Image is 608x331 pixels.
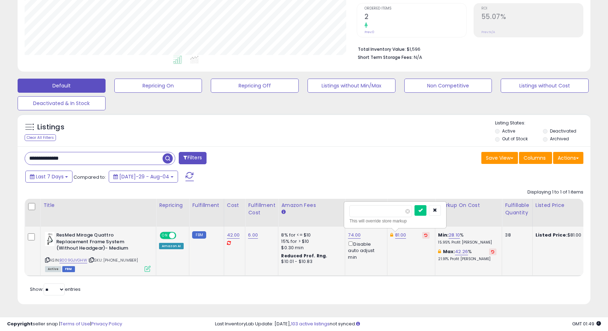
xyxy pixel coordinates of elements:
[281,209,285,215] small: Amazon Fees.
[505,232,527,238] div: 38
[502,136,528,142] label: Out of Stock
[349,217,441,225] div: This will override store markup
[438,240,496,245] p: 15.95% Profit [PERSON_NAME]
[536,232,568,238] b: Listed Price:
[45,266,61,272] span: All listings currently available for purchase on Amazon
[365,7,466,11] span: Ordered Items
[481,13,583,22] h2: 55.07%
[7,321,122,327] div: seller snap | |
[481,7,583,11] span: ROI
[60,320,90,327] a: Terms of Use
[550,128,576,134] label: Deactivated
[281,253,327,259] b: Reduced Prof. Rng.
[45,232,55,246] img: 31SnIRmeulL._SL40_.jpg
[18,96,106,110] button: Deactivated & In Stock
[43,202,153,209] div: Title
[358,54,413,60] b: Short Term Storage Fees:
[404,79,492,93] button: Non Competitive
[358,46,406,52] b: Total Inventory Value:
[192,231,206,239] small: FBM
[281,232,340,238] div: 8% for <= $10
[443,248,455,255] b: Max:
[455,248,468,255] a: 42.26
[45,232,151,271] div: ASIN:
[25,134,56,141] div: Clear All Filters
[30,286,81,293] span: Show: entries
[536,202,596,209] div: Listed Price
[438,257,496,262] p: 21.91% Profit [PERSON_NAME]
[550,136,569,142] label: Archived
[159,243,184,249] div: Amazon AI
[192,202,221,209] div: Fulfillment
[414,54,422,61] span: N/A
[281,245,340,251] div: $0.30 min
[211,79,299,93] button: Repricing Off
[62,266,75,272] span: FBM
[291,320,330,327] a: 103 active listings
[481,30,495,34] small: Prev: N/A
[502,128,515,134] label: Active
[227,202,242,209] div: Cost
[91,320,122,327] a: Privacy Policy
[74,174,106,180] span: Compared to:
[505,202,529,216] div: Fulfillable Quantity
[572,320,601,327] span: 2025-08-12 01:49 GMT
[365,30,374,34] small: Prev: 0
[175,233,186,239] span: OFF
[179,152,206,164] button: Filters
[438,249,496,262] div: %
[248,232,258,239] a: 6.00
[495,120,590,127] p: Listing States:
[553,152,583,164] button: Actions
[348,232,361,239] a: 74.00
[88,257,138,263] span: | SKU: [PHONE_NUMBER]
[348,240,382,260] div: Disable auto adjust min
[56,232,142,253] b: ResMed Mirage Quattro Replacement Frame System (Without Headgear)- Medium
[159,202,186,209] div: Repricing
[281,259,340,265] div: $10.01 - $10.83
[119,173,169,180] span: [DATE]-29 - Aug-04
[449,232,460,239] a: 28.10
[308,79,395,93] button: Listings without Min/Max
[114,79,202,93] button: Repricing On
[519,152,552,164] button: Columns
[37,122,64,132] h5: Listings
[438,232,449,238] b: Min:
[109,171,178,183] button: [DATE]-29 - Aug-04
[281,238,340,245] div: 15% for > $10
[365,13,466,22] h2: 2
[524,154,546,161] span: Columns
[25,171,72,183] button: Last 7 Days
[227,232,240,239] a: 42.00
[59,257,87,263] a: B009GJVGHW
[281,202,342,209] div: Amazon Fees
[36,173,64,180] span: Last 7 Days
[438,232,496,245] div: %
[18,79,106,93] button: Default
[248,202,275,216] div: Fulfillment Cost
[160,233,169,239] span: ON
[358,44,578,53] li: $1,596
[435,199,502,227] th: The percentage added to the cost of goods (COGS) that forms the calculator for Min & Max prices.
[395,232,406,239] a: 81.00
[527,189,583,196] div: Displaying 1 to 1 of 1 items
[438,202,499,209] div: Markup on Cost
[481,152,518,164] button: Save View
[215,321,601,327] div: Last InventoryLab Update: [DATE], not synced.
[7,320,33,327] strong: Copyright
[536,232,594,238] div: $81.00
[501,79,589,93] button: Listings without Cost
